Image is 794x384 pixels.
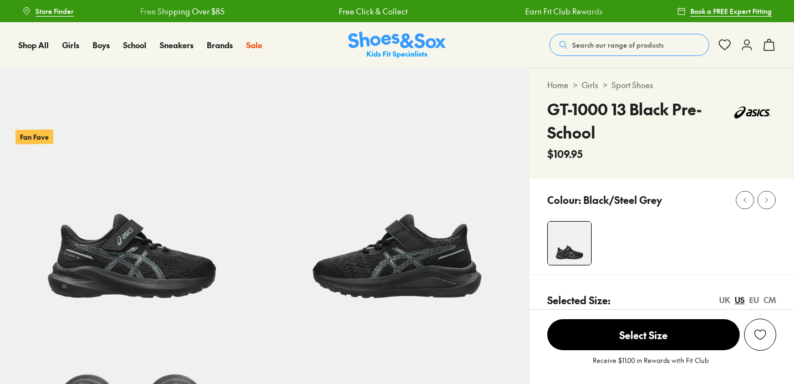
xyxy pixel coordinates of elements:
[22,1,74,21] a: Store Finder
[764,294,776,306] div: CM
[749,294,759,306] div: EU
[123,39,146,51] a: School
[547,146,583,161] span: $109.95
[264,68,529,332] img: 5-504095_1
[35,6,74,16] span: Store Finder
[582,79,598,91] a: Girls
[140,6,225,17] a: Free Shipping Over $85
[549,34,709,56] button: Search our range of products
[735,294,745,306] div: US
[744,319,776,351] button: Add to Wishlist
[547,192,581,207] p: Colour:
[348,32,446,59] a: Shoes & Sox
[207,39,233,51] a: Brands
[246,39,262,50] span: Sale
[719,294,730,306] div: UK
[93,39,110,50] span: Boys
[583,192,662,207] p: Black/Steel Grey
[348,32,446,59] img: SNS_Logo_Responsive.svg
[547,319,740,350] span: Select Size
[16,129,53,144] p: Fan Fave
[339,6,408,17] a: Free Click & Collect
[547,79,568,91] a: Home
[612,79,653,91] a: Sport Shoes
[690,6,772,16] span: Book a FREE Expert Fitting
[18,39,49,51] a: Shop All
[246,39,262,51] a: Sale
[548,222,591,265] img: 4-504094_1
[677,1,772,21] a: Book a FREE Expert Fitting
[207,39,233,50] span: Brands
[62,39,79,51] a: Girls
[547,319,740,351] button: Select Size
[547,79,776,91] div: > >
[593,355,709,375] p: Receive $11.00 in Rewards with Fit Club
[18,39,49,50] span: Shop All
[547,98,729,144] h4: GT-1000 13 Black Pre-School
[62,39,79,50] span: Girls
[572,40,664,50] span: Search our range of products
[123,39,146,50] span: School
[160,39,194,51] a: Sneakers
[729,98,776,127] img: Vendor logo
[93,39,110,51] a: Boys
[547,293,610,308] p: Selected Size:
[160,39,194,50] span: Sneakers
[525,6,603,17] a: Earn Fit Club Rewards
